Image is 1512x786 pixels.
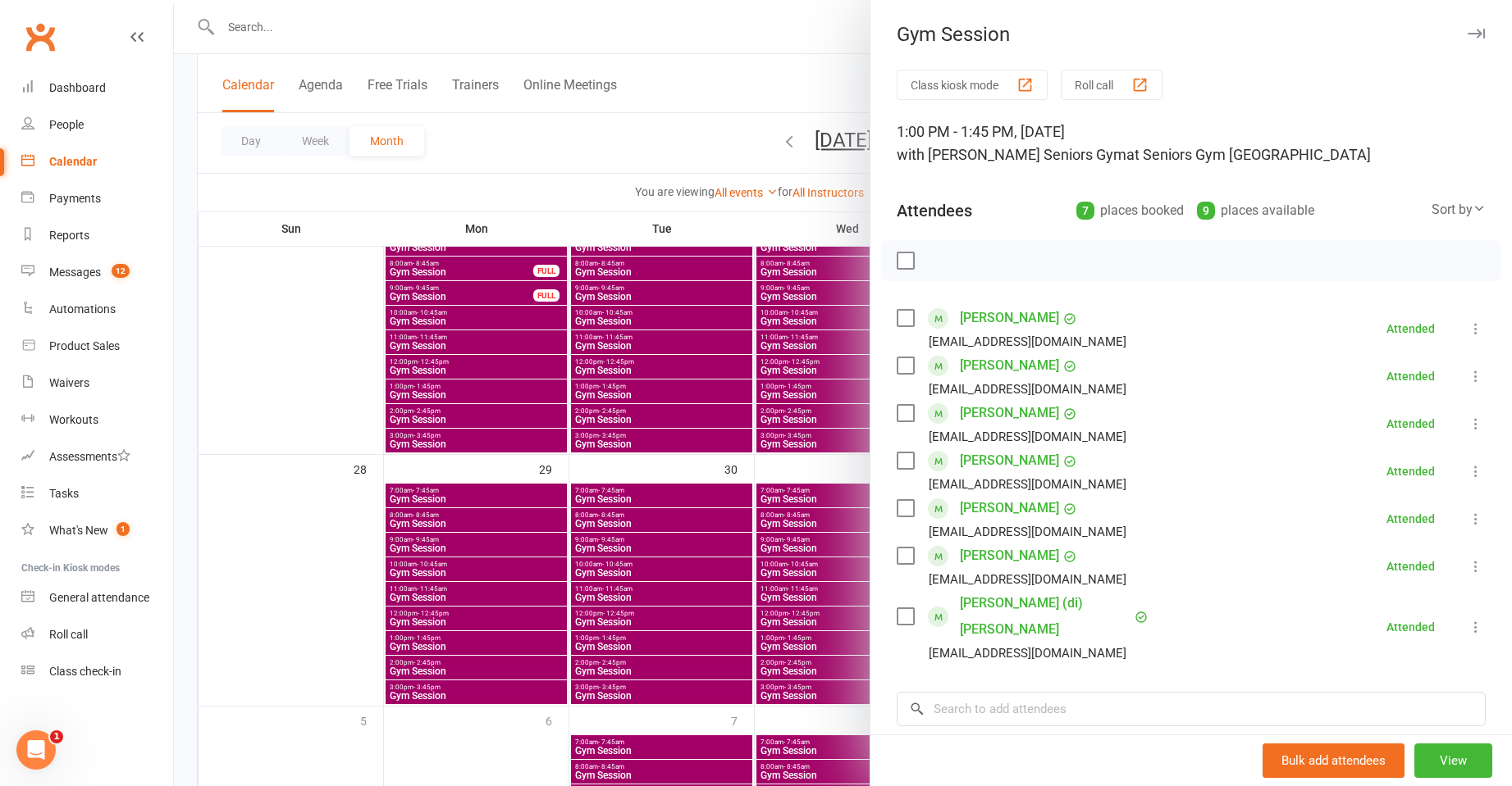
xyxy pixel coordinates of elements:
[49,376,89,389] div: Waivers
[49,524,108,537] div: What's New
[21,107,173,143] a: People
[49,266,101,279] div: Messages
[1432,199,1486,220] div: Sort by
[21,143,173,180] a: Calendar
[1197,199,1314,222] div: places available
[1263,743,1405,778] button: Bulk add attendees
[21,254,173,291] a: Messages 12
[21,70,173,107] a: Dashboard
[1414,743,1492,778] button: View
[49,229,89,242] div: Reports
[960,448,1059,474] a: [PERSON_NAME]
[1076,199,1184,222] div: places booked
[1386,466,1435,477] div: Attended
[21,365,173,402] a: Waivers
[1076,202,1094,220] div: 7
[116,522,130,536] span: 1
[929,521,1126,543] div: [EMAIL_ADDRESS][DOMAIN_NAME]
[929,643,1126,664] div: [EMAIL_ADDRESS][DOMAIN_NAME]
[1386,370,1435,382] div: Attended
[21,217,173,254] a: Reports
[929,569,1126,590] div: [EMAIL_ADDRESS][DOMAIN_NAME]
[49,665,121,678] div: Class check-in
[21,180,173,217] a: Payments
[49,413,98,426] div: Workouts
[929,426,1126,448] div: [EMAIL_ADDRESS][DOMAIN_NAME]
[960,352,1059,379] a: [PERSON_NAME]
[21,402,173,438] a: Workouts
[960,543,1059,569] a: [PERSON_NAME]
[1386,561,1435,572] div: Attended
[21,616,173,653] a: Roll call
[50,730,63,743] span: 1
[1061,70,1163,100] button: Roll call
[960,590,1131,643] a: [PERSON_NAME] (di) [PERSON_NAME]
[21,438,173,475] a: Assessments
[897,199,972,222] div: Attendees
[1386,621,1435,633] div: Attended
[1386,323,1435,334] div: Attended
[21,653,173,690] a: Class kiosk mode
[49,118,84,131] div: People
[929,474,1126,495] div: [EMAIL_ADDRESS][DOMAIN_NAME]
[49,591,149,604] div: General attendance
[1197,202,1215,220] div: 9
[897,70,1048,100] button: Class kiosk mode
[897,146,1126,163] span: with [PERSON_NAME] Seniors Gym
[21,291,173,328] a: Automations
[1126,146,1371,163] span: at Seniors Gym [GEOGRAPHIC_DATA]
[49,81,106,94] div: Dashboard
[21,512,173,549] a: What's New1
[112,264,130,278] span: 12
[870,23,1512,46] div: Gym Session
[1386,513,1435,525] div: Attended
[21,475,173,512] a: Tasks
[21,579,173,616] a: General attendance kiosk mode
[897,120,1486,166] div: 1:00 PM - 1:45 PM, [DATE]
[49,339,120,352] div: Product Sales
[897,692,1486,726] input: Search to add attendees
[960,305,1059,331] a: [PERSON_NAME]
[49,628,88,641] div: Roll call
[1386,418,1435,429] div: Attended
[21,328,173,365] a: Product Sales
[49,302,116,316] div: Automations
[16,730,56,770] iframe: Intercom live chat
[49,487,79,500] div: Tasks
[49,155,97,168] div: Calendar
[960,495,1059,521] a: [PERSON_NAME]
[929,331,1126,352] div: [EMAIL_ADDRESS][DOMAIN_NAME]
[929,379,1126,400] div: [EMAIL_ADDRESS][DOMAIN_NAME]
[960,400,1059,426] a: [PERSON_NAME]
[49,450,130,463] div: Assessments
[49,192,101,205] div: Payments
[20,16,61,57] a: Clubworx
